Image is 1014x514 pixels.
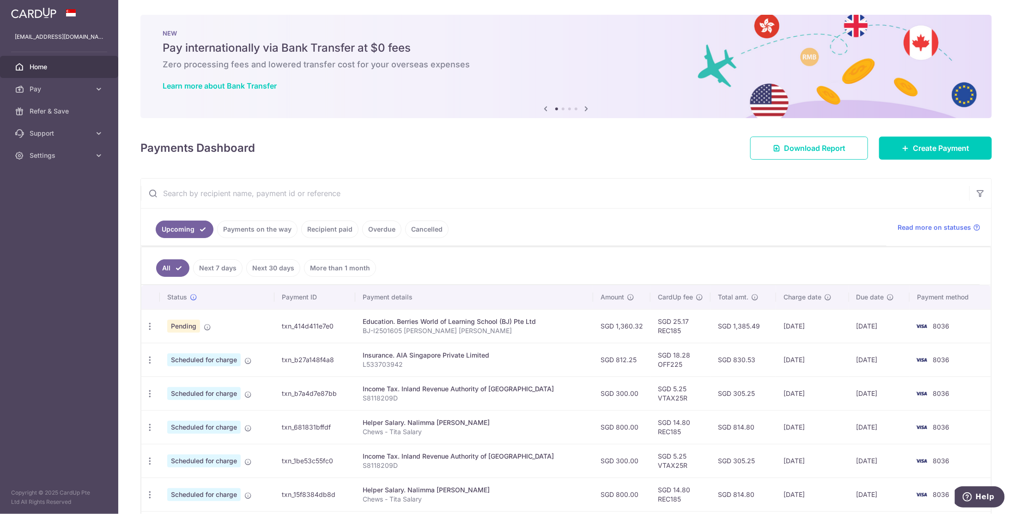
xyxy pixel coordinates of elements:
[363,360,586,369] p: L533703942
[593,478,650,511] td: SGD 800.00
[784,143,845,154] span: Download Report
[301,221,358,238] a: Recipient paid
[163,30,970,37] p: NEW
[362,221,401,238] a: Overdue
[304,259,376,277] a: More than 1 month
[156,221,213,238] a: Upcoming
[776,309,849,343] td: [DATE]
[246,259,300,277] a: Next 30 days
[593,410,650,444] td: SGD 800.00
[776,343,849,377] td: [DATE]
[274,343,355,377] td: txn_b27a148f4a8
[363,326,586,335] p: BJ-I2501605 [PERSON_NAME] [PERSON_NAME]
[776,444,849,478] td: [DATE]
[140,140,255,156] h4: Payments Dashboard
[912,455,931,466] img: Bank Card
[910,285,991,309] th: Payment method
[167,387,241,400] span: Scheduled for charge
[955,486,1005,509] iframe: Opens a widget where you can find more information
[140,15,992,118] img: Bank transfer banner
[849,343,910,377] td: [DATE]
[710,410,776,444] td: SGD 814.80
[30,151,91,160] span: Settings
[363,495,586,504] p: Chews - Tita Salary
[879,137,992,160] a: Create Payment
[274,478,355,511] td: txn_15f8384db8d
[363,317,586,326] div: Education. Berries World of Learning School (BJ) Pte Ltd
[912,354,931,365] img: Bank Card
[658,293,693,302] span: CardUp fee
[912,388,931,399] img: Bank Card
[167,454,241,467] span: Scheduled for charge
[912,321,931,332] img: Bank Card
[898,223,980,232] a: Read more on statuses
[593,377,650,410] td: SGD 300.00
[933,322,949,330] span: 8036
[30,107,91,116] span: Refer & Save
[718,293,748,302] span: Total amt.
[274,285,355,309] th: Payment ID
[856,293,884,302] span: Due date
[933,356,949,364] span: 8036
[710,444,776,478] td: SGD 305.25
[912,422,931,433] img: Bank Card
[650,377,710,410] td: SGD 5.25 VTAX25R
[650,478,710,511] td: SGD 14.80 REC185
[11,7,56,18] img: CardUp
[710,309,776,343] td: SGD 1,385.49
[933,423,949,431] span: 8036
[933,457,949,465] span: 8036
[363,351,586,360] div: Insurance. AIA Singapore Private Limited
[363,427,586,436] p: Chews - Tita Salary
[593,309,650,343] td: SGD 1,360.32
[363,452,586,461] div: Income Tax. Inland Revenue Authority of [GEOGRAPHIC_DATA]
[156,259,189,277] a: All
[141,179,969,208] input: Search by recipient name, payment id or reference
[274,309,355,343] td: txn_414d411e7e0
[898,223,971,232] span: Read more on statuses
[217,221,298,238] a: Payments on the way
[167,488,241,501] span: Scheduled for charge
[363,384,586,394] div: Income Tax. Inland Revenue Authority of [GEOGRAPHIC_DATA]
[849,309,910,343] td: [DATE]
[783,293,821,302] span: Charge date
[30,62,91,72] span: Home
[274,410,355,444] td: txn_681831bffdf
[363,394,586,403] p: S8118209D
[933,389,949,397] span: 8036
[776,377,849,410] td: [DATE]
[30,84,91,94] span: Pay
[650,444,710,478] td: SGD 5.25 VTAX25R
[913,143,969,154] span: Create Payment
[710,377,776,410] td: SGD 305.25
[355,285,593,309] th: Payment details
[650,410,710,444] td: SGD 14.80 REC185
[163,81,277,90] a: Learn more about Bank Transfer
[167,320,200,333] span: Pending
[776,478,849,511] td: [DATE]
[167,293,187,302] span: Status
[849,410,910,444] td: [DATE]
[849,377,910,410] td: [DATE]
[933,490,949,498] span: 8036
[167,353,241,366] span: Scheduled for charge
[363,461,586,470] p: S8118209D
[849,444,910,478] td: [DATE]
[650,309,710,343] td: SGD 25.17 REC185
[163,59,970,70] h6: Zero processing fees and lowered transfer cost for your overseas expenses
[650,343,710,377] td: SGD 18.28 OFF225
[274,444,355,478] td: txn_1be53c55fc0
[363,485,586,495] div: Helper Salary. Nalimma [PERSON_NAME]
[750,137,868,160] a: Download Report
[363,418,586,427] div: Helper Salary. Nalimma [PERSON_NAME]
[167,421,241,434] span: Scheduled for charge
[274,377,355,410] td: txn_b7a4d7e87bb
[30,129,91,138] span: Support
[593,444,650,478] td: SGD 300.00
[405,221,449,238] a: Cancelled
[193,259,243,277] a: Next 7 days
[710,478,776,511] td: SGD 814.80
[849,478,910,511] td: [DATE]
[15,32,103,42] p: [EMAIL_ADDRESS][DOMAIN_NAME]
